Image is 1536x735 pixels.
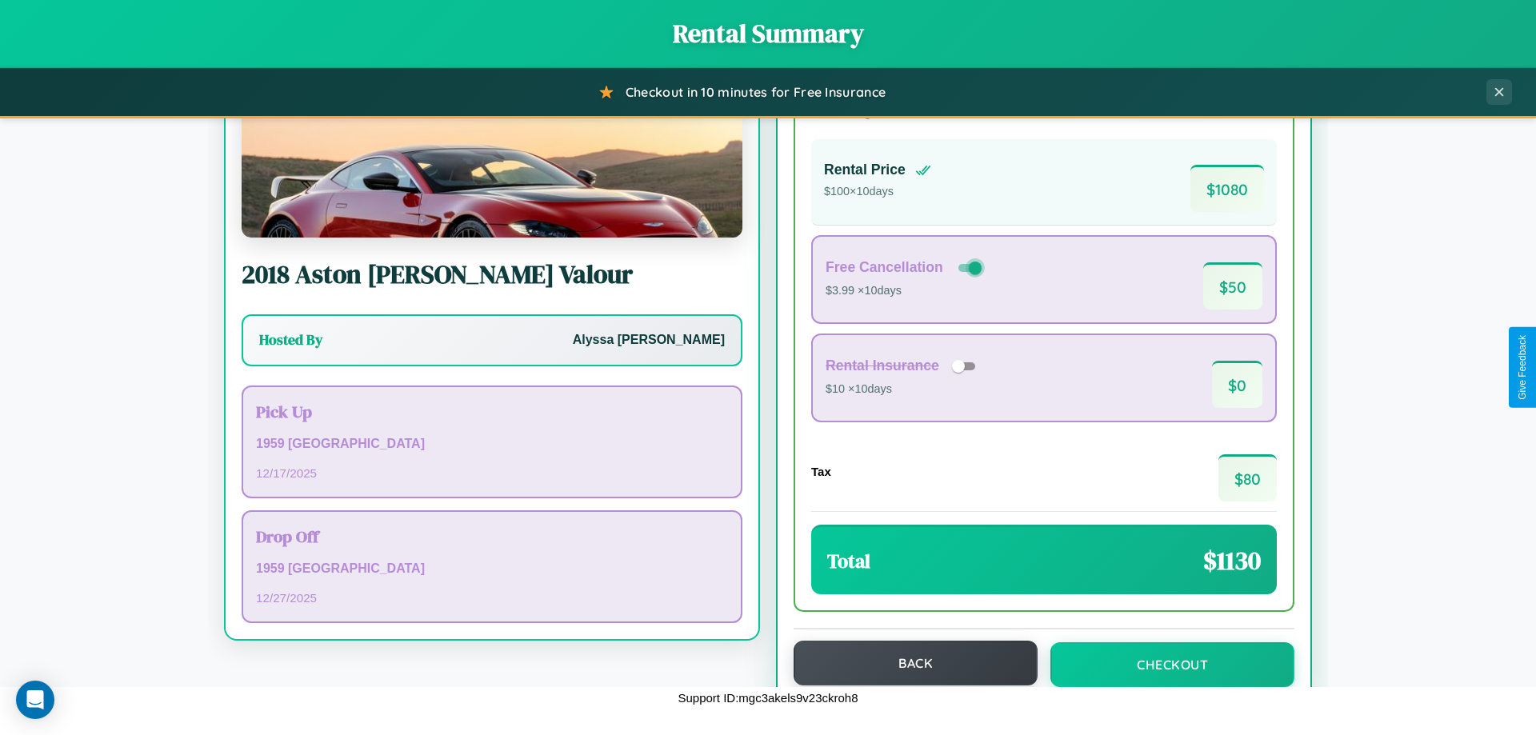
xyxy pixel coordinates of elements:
span: $ 1080 [1190,165,1264,212]
p: $ 100 × 10 days [824,182,931,202]
h3: Hosted By [259,330,322,350]
span: Checkout in 10 minutes for Free Insurance [626,84,886,100]
p: 1959 [GEOGRAPHIC_DATA] [256,557,728,581]
p: 12 / 27 / 2025 [256,587,728,609]
h2: 2018 Aston [PERSON_NAME] Valour [242,257,742,292]
p: 12 / 17 / 2025 [256,462,728,484]
p: Support ID: mgc3akels9v23ckroh8 [678,687,858,709]
p: 1959 [GEOGRAPHIC_DATA] [256,433,728,456]
h3: Total [827,548,870,574]
h3: Drop Off [256,525,728,548]
img: Aston Martin Valour [242,78,742,238]
span: $ 50 [1203,262,1262,310]
span: $ 80 [1218,454,1277,501]
h4: Rental Insurance [826,358,939,374]
h4: Rental Price [824,162,906,178]
span: $ 1130 [1203,543,1261,578]
p: $3.99 × 10 days [826,281,985,302]
button: Checkout [1050,642,1294,687]
p: $10 × 10 days [826,379,981,400]
div: Open Intercom Messenger [16,681,54,719]
p: Alyssa [PERSON_NAME] [573,329,725,352]
button: Back [794,641,1038,685]
h4: Free Cancellation [826,259,943,276]
h4: Tax [811,465,831,478]
div: Give Feedback [1517,335,1528,400]
h3: Pick Up [256,400,728,423]
span: $ 0 [1212,361,1262,408]
h1: Rental Summary [16,16,1520,51]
